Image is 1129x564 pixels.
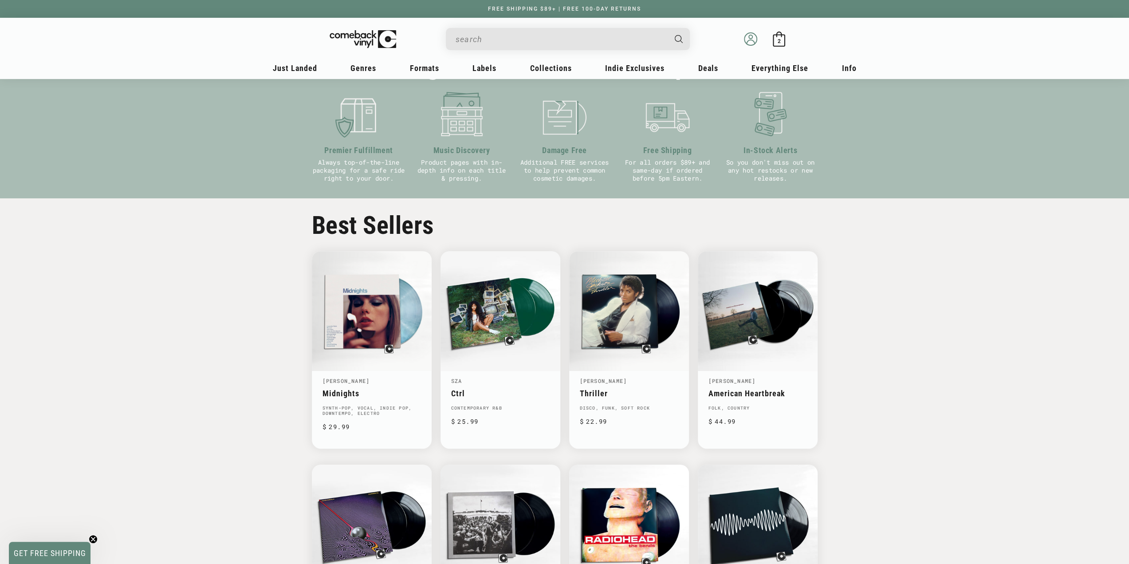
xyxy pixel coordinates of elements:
h2: Best Sellers [312,211,818,240]
span: Deals [698,63,718,73]
h3: In-Stock Alerts [724,144,818,156]
a: [PERSON_NAME] [708,377,756,384]
p: Product pages with in-depth info on each title & pressing. [415,158,509,182]
p: So you don't miss out on any hot restocks or new releases. [724,158,818,182]
div: Search [446,28,690,50]
a: Thriller [580,389,678,398]
p: For all orders $89+ and same-day if ordered before 5pm Eastern. [621,158,715,182]
span: Info [842,63,857,73]
input: When autocomplete results are available use up and down arrows to review and enter to select [456,30,666,48]
h3: Damage Free [518,144,612,156]
span: Indie Exclusives [605,63,665,73]
a: Ctrl [451,389,550,398]
span: Labels [472,63,496,73]
span: Collections [530,63,572,73]
span: Just Landed [273,63,317,73]
span: 2 [777,38,780,44]
a: Midnights [323,389,421,398]
a: SZA [451,377,462,384]
button: Search [667,28,691,50]
div: GET FREE SHIPPINGClose teaser [9,542,90,564]
p: Always top-of-the-line packaging for a safe ride right to your door. [312,158,406,182]
span: Formats [410,63,439,73]
span: Genres [350,63,376,73]
a: American Heartbreak [708,389,807,398]
span: Everything Else [751,63,808,73]
h3: Music Discovery [415,144,509,156]
a: [PERSON_NAME] [580,377,627,384]
button: Close teaser [89,535,98,544]
a: [PERSON_NAME] [323,377,370,384]
p: Additional FREE services to help prevent common cosmetic damages. [518,158,612,182]
h3: Premier Fulfillment [312,144,406,156]
a: FREE SHIPPING $89+ | FREE 100-DAY RETURNS [479,6,650,12]
h3: Free Shipping [621,144,715,156]
span: GET FREE SHIPPING [14,548,86,558]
